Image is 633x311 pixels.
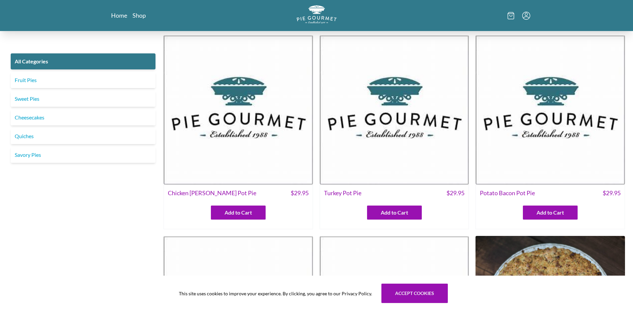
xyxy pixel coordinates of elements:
img: Turkey Pot Pie [320,35,469,185]
a: Cheesecakes [11,109,155,125]
img: Potato Bacon Pot Pie [476,35,625,185]
button: Menu [522,12,530,20]
span: Potato Bacon Pot Pie [480,189,535,198]
a: Home [111,11,127,19]
a: Quiches [11,128,155,144]
button: Add to Cart [367,206,422,220]
span: This site uses cookies to improve your experience. By clicking, you agree to our Privacy Policy. [179,290,372,297]
button: Add to Cart [523,206,578,220]
button: Accept cookies [381,284,448,303]
span: $ 29.95 [291,189,309,198]
span: Add to Cart [537,209,564,217]
span: Turkey Pot Pie [324,189,361,198]
span: Add to Cart [381,209,408,217]
a: Shop [132,11,146,19]
span: $ 29.95 [446,189,464,198]
button: Add to Cart [211,206,266,220]
span: Add to Cart [225,209,252,217]
a: Sweet Pies [11,91,155,107]
img: logo [297,5,337,24]
span: $ 29.95 [603,189,621,198]
span: Chicken [PERSON_NAME] Pot Pie [168,189,256,198]
a: All Categories [11,53,155,69]
a: Logo [297,5,337,26]
img: Chicken Curry Pot Pie [164,35,313,185]
a: Savory Pies [11,147,155,163]
a: Fruit Pies [11,72,155,88]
